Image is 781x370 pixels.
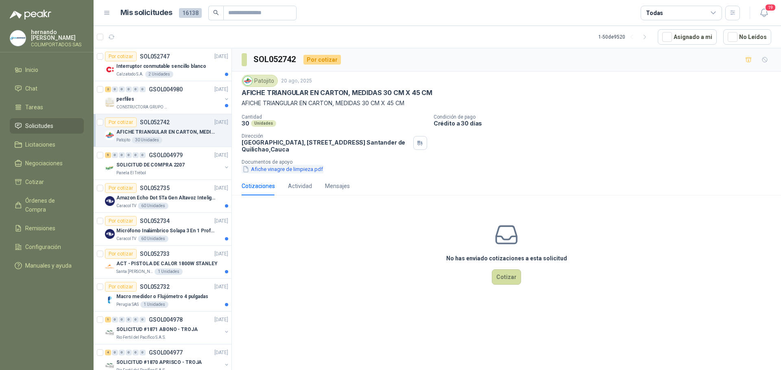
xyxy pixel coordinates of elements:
[112,87,118,92] div: 0
[140,87,146,92] div: 0
[140,185,170,191] p: SOL052735
[213,10,219,15] span: search
[25,159,63,168] span: Negociaciones
[242,120,249,127] p: 30
[105,315,230,341] a: 1 0 0 0 0 0 GSOL004978[DATE] Company LogoSOLICITUD #1871 ABONO - TROJARio Fertil del Pacífico S.A.S.
[105,295,115,305] img: Company Logo
[116,260,218,268] p: ACT - PISTOLA DE CALOR 1800W STANLEY
[10,156,84,171] a: Negociaciones
[116,63,206,70] p: Interruptor conmutable sencillo blanco
[105,282,137,292] div: Por cotizar
[214,283,228,291] p: [DATE]
[112,317,118,322] div: 0
[116,203,136,209] p: Caracol TV
[242,139,410,153] p: [GEOGRAPHIC_DATA], [STREET_ADDRESS] Santander de Quilichao , Cauca
[105,262,115,272] img: Company Logo
[242,159,778,165] p: Documentos de apoyo
[214,184,228,192] p: [DATE]
[446,254,567,263] h3: No has enviado cotizaciones a esta solicitud
[94,279,231,312] a: Por cotizarSOL052732[DATE] Company LogoMacro medidor o Flujómetro 4 pulgadasPerugia SAS1 Unidades
[140,251,170,257] p: SOL052733
[214,250,228,258] p: [DATE]
[105,317,111,322] div: 1
[105,97,115,107] img: Company Logo
[116,293,208,301] p: Macro medidor o Flujómetro 4 pulgadas
[242,114,427,120] p: Cantidad
[242,75,278,87] div: Patojito
[138,236,168,242] div: 60 Unidades
[140,317,146,322] div: 0
[214,217,228,225] p: [DATE]
[253,53,297,66] h3: SOL052742
[10,221,84,236] a: Remisiones
[288,182,312,190] div: Actividad
[140,119,170,125] p: SOL052742
[116,161,185,169] p: SOLICITUD DE COMPRA 2207
[25,84,37,93] span: Chat
[116,334,166,341] p: Rio Fertil del Pacífico S.A.S.
[133,350,139,355] div: 0
[149,87,183,92] p: GSOL004980
[119,152,125,158] div: 0
[116,268,153,275] p: Santa [PERSON_NAME]
[214,316,228,324] p: [DATE]
[140,54,170,59] p: SOL052747
[10,174,84,190] a: Cotizar
[105,87,111,92] div: 2
[25,196,76,214] span: Órdenes de Compra
[105,196,115,206] img: Company Logo
[10,118,84,134] a: Solicitudes
[10,10,51,19] img: Logo peakr
[126,350,132,355] div: 0
[31,42,84,47] p: COLIMPORTADOS SAS
[155,268,183,275] div: 1 Unidades
[116,301,139,308] p: Perugia SAS
[25,224,55,233] span: Remisiones
[112,350,118,355] div: 0
[303,55,341,65] div: Por cotizar
[434,114,778,120] p: Condición de pago
[138,203,168,209] div: 60 Unidades
[149,152,183,158] p: GSOL004979
[434,120,778,127] p: Crédito a 30 días
[140,218,170,224] p: SOL052734
[105,163,115,173] img: Company Logo
[10,239,84,255] a: Configuración
[10,62,84,78] a: Inicio
[214,151,228,159] p: [DATE]
[105,350,111,355] div: 4
[10,258,84,273] a: Manuales y ayuda
[126,87,132,92] div: 0
[120,7,172,19] h1: Mis solicitudes
[105,130,115,140] img: Company Logo
[10,81,84,96] a: Chat
[116,137,130,143] p: Patojito
[116,326,198,333] p: SOLICITUD #1871 ABONO - TROJA
[140,284,170,290] p: SOL052732
[105,150,230,176] a: 5 0 0 0 0 0 GSOL004979[DATE] Company LogoSOLICITUD DE COMPRA 2207Panela El Trébol
[119,87,125,92] div: 0
[723,29,771,45] button: No Leídos
[243,76,252,85] img: Company Logo
[25,261,72,270] span: Manuales y ayuda
[116,194,218,202] p: Amazon Echo Dot 5Ta Gen Altavoz Inteligente Alexa Azul
[105,65,115,74] img: Company Logo
[132,137,162,143] div: 30 Unidades
[251,120,276,127] div: Unidades
[116,170,146,176] p: Panela El Trébol
[214,53,228,61] p: [DATE]
[242,89,432,97] p: AFICHE TRIANGULAR EN CARTON, MEDIDAS 30 CM X 45 CM
[598,30,651,43] div: 1 - 50 de 9520
[94,180,231,213] a: Por cotizarSOL052735[DATE] Company LogoAmazon Echo Dot 5Ta Gen Altavoz Inteligente Alexa AzulCara...
[325,182,350,190] div: Mensajes
[10,137,84,152] a: Licitaciones
[126,317,132,322] div: 0
[10,193,84,217] a: Órdenes de Compra
[25,140,55,149] span: Licitaciones
[214,86,228,93] p: [DATE]
[105,84,230,110] a: 2 0 0 0 0 0 GSOL004980[DATE] Company LogoperfilesCONSTRUCTORA GRUPO FIP
[10,100,84,115] a: Tareas
[116,227,218,235] p: Micrófono Inalámbrico Solapa 3 En 1 Profesional F11-2 X2
[133,87,139,92] div: 0
[31,29,84,41] p: hernando [PERSON_NAME]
